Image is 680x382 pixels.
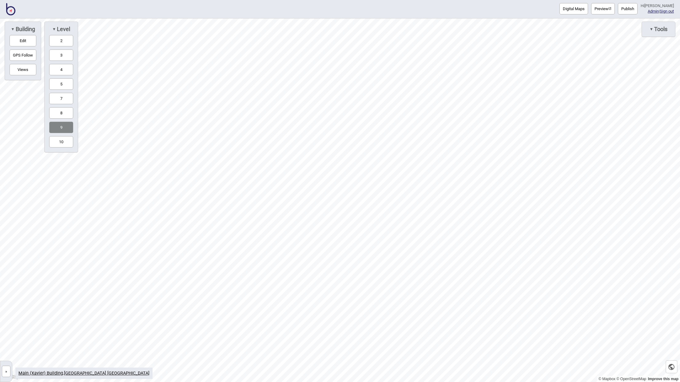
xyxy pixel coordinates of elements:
[49,93,73,104] button: 7
[49,35,73,46] button: 2
[49,136,73,148] button: 10
[49,49,73,61] button: 3
[598,377,615,381] a: Mapbox
[2,366,10,377] button: »
[648,9,660,14] span: |
[559,3,588,14] button: Digital Maps
[49,122,73,133] button: 9
[616,377,646,381] a: OpenStreetMap
[648,9,659,14] a: Admin
[641,3,674,9] div: Hi [PERSON_NAME]
[608,7,611,10] img: preview
[653,26,667,33] span: Tools
[49,64,73,75] button: 4
[18,371,64,376] span: ,
[0,368,12,374] a: »
[660,9,674,14] button: Sign out
[11,27,14,31] span: ▼
[10,64,36,75] button: Views
[2,373,29,380] a: Mapbox logo
[52,27,56,31] span: ▼
[648,377,678,381] a: Map feedback
[15,26,35,33] span: Building
[591,3,615,14] button: Preview
[49,107,73,119] button: 8
[18,371,63,376] a: Main (Xavier) Building
[49,78,73,90] button: 5
[650,27,653,31] span: ▼
[591,3,615,14] a: Previewpreview
[64,371,149,376] a: [GEOGRAPHIC_DATA] [GEOGRAPHIC_DATA]
[618,3,638,14] button: Publish
[6,3,15,15] img: BindiMaps CMS
[10,35,36,46] button: Edit
[10,49,36,61] button: GPS Follow
[56,26,70,33] span: Level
